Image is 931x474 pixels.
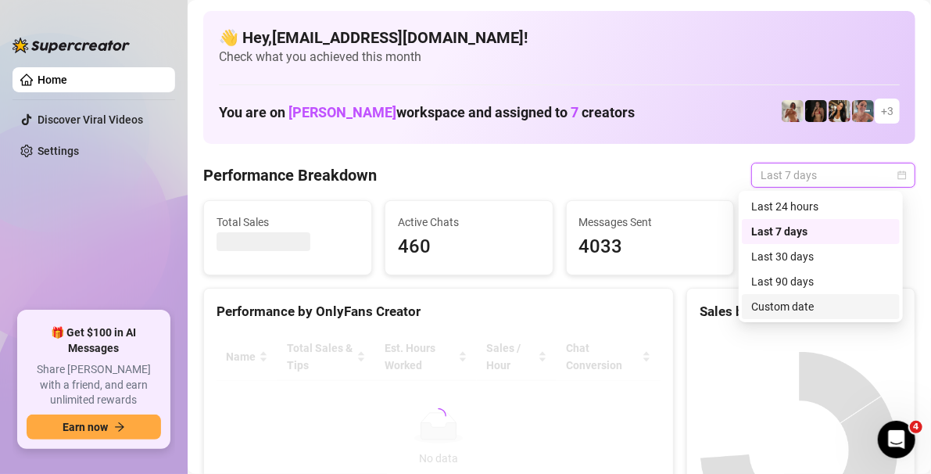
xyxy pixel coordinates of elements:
[429,407,448,426] span: loading
[27,362,161,408] span: Share [PERSON_NAME] with a friend, and earn unlimited rewards
[910,421,922,433] span: 4
[38,113,143,126] a: Discover Viral Videos
[288,104,396,120] span: [PERSON_NAME]
[878,421,915,458] iframe: Intercom live chat
[881,102,893,120] span: + 3
[751,273,890,290] div: Last 90 days
[829,100,850,122] img: AD
[203,164,377,186] h4: Performance Breakdown
[742,244,900,269] div: Last 30 days
[805,100,827,122] img: D
[571,104,578,120] span: 7
[742,219,900,244] div: Last 7 days
[852,100,874,122] img: YL
[579,214,722,231] span: Messages Sent
[742,294,900,319] div: Custom date
[897,171,907,180] span: calendar
[700,301,902,322] div: Sales by OnlyFans Creator
[63,421,108,433] span: Earn now
[742,269,900,294] div: Last 90 days
[13,38,130,53] img: logo-BBDzfeDw.svg
[27,415,161,440] button: Earn nowarrow-right
[761,163,906,187] span: Last 7 days
[219,104,635,121] h1: You are on workspace and assigned to creators
[217,301,661,322] div: Performance by OnlyFans Creator
[38,74,67,86] a: Home
[38,145,79,157] a: Settings
[398,214,540,231] span: Active Chats
[751,223,890,240] div: Last 7 days
[219,48,900,66] span: Check what you achieved this month
[114,422,125,433] span: arrow-right
[27,325,161,356] span: 🎁 Get $100 in AI Messages
[751,248,890,265] div: Last 30 days
[751,198,890,215] div: Last 24 hours
[742,194,900,219] div: Last 24 hours
[398,232,540,262] span: 460
[219,27,900,48] h4: 👋 Hey, [EMAIL_ADDRESS][DOMAIN_NAME] !
[217,214,359,231] span: Total Sales
[579,232,722,262] span: 4033
[782,100,804,122] img: Green
[751,298,890,315] div: Custom date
